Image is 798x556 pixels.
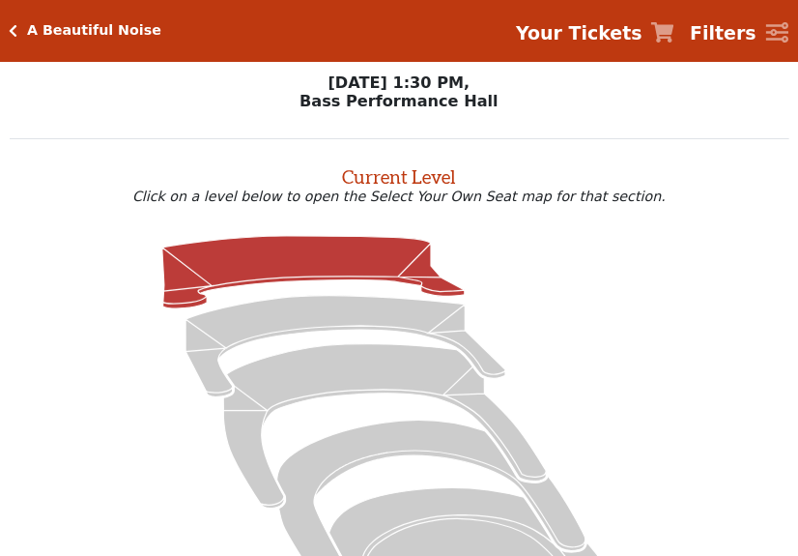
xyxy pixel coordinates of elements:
[10,73,789,110] p: [DATE] 1:30 PM, Bass Performance Hall
[516,19,674,47] a: Your Tickets
[690,22,756,44] strong: Filters
[516,22,642,44] strong: Your Tickets
[10,189,789,204] p: Click on a level below to open the Select Your Own Seat map for that section.
[690,19,788,47] a: Filters
[27,22,161,39] h5: A Beautiful Noise
[10,24,18,38] a: Click here to go back to filters
[162,236,465,308] path: Upper Gallery - Seats Available: 254
[185,295,505,396] path: Lower Gallery - Seats Available: 14
[10,158,789,189] h2: Current Level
